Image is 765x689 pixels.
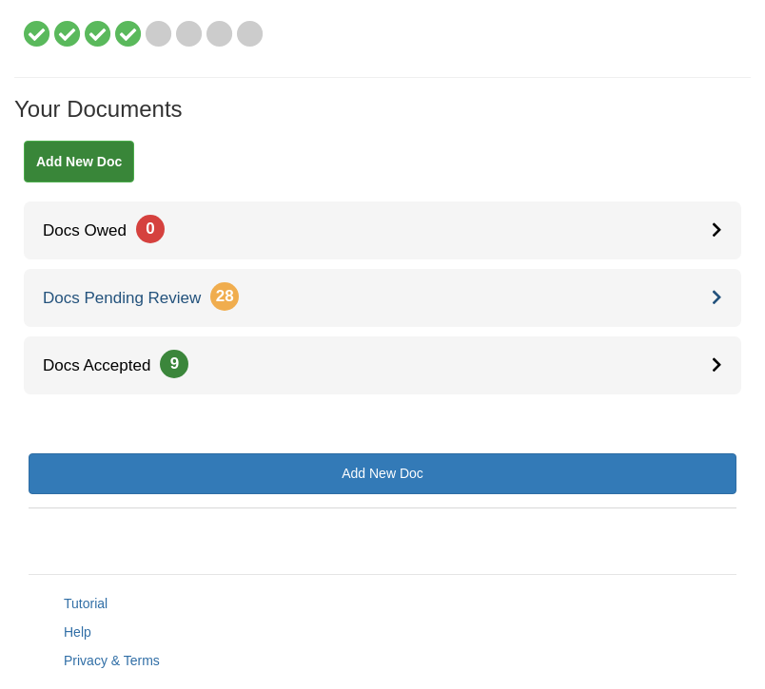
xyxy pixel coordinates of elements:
[24,141,134,182] a: Add New Doc
[136,215,165,243] span: 0
[210,282,239,311] span: 28
[24,336,741,394] a: Docs Accepted9
[24,201,741,259] a: Docs Owed0
[29,453,736,494] a: Add New Doc
[24,269,741,327] a: Docs Pending Review28
[64,653,160,668] a: Privacy & Terms
[160,350,188,378] span: 9
[14,97,751,141] h1: Your Documents
[64,624,91,640] a: Help
[24,221,165,239] span: Docs Owed
[64,596,108,611] a: Tutorial
[24,289,239,307] span: Docs Pending Review
[24,356,188,374] span: Docs Accepted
